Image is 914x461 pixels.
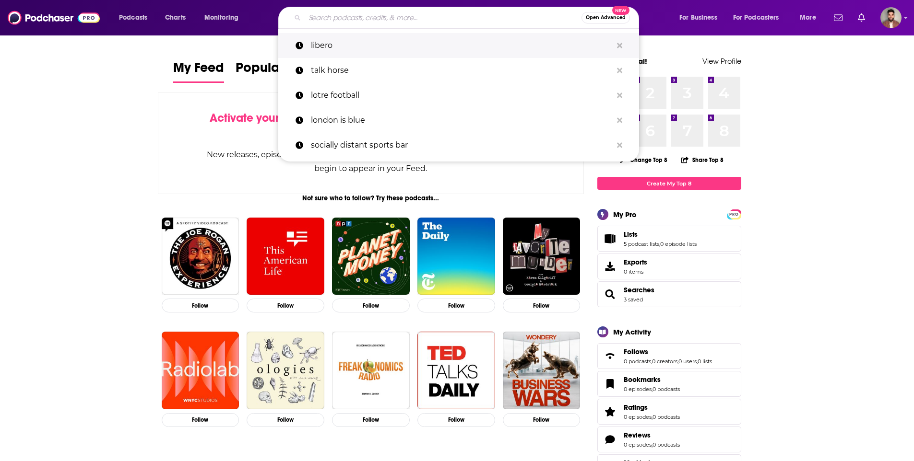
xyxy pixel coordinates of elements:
button: Follow [162,413,239,427]
button: Change Top 8 [614,154,674,166]
a: Follows [624,347,712,356]
span: , [659,241,660,247]
a: Ratings [624,403,680,412]
img: TED Talks Daily [417,332,495,409]
span: 0 items [624,268,647,275]
a: 0 episodes [624,414,652,420]
a: Show notifications dropdown [854,10,869,26]
input: Search podcasts, credits, & more... [305,10,582,25]
span: Lists [597,226,741,252]
span: Searches [597,281,741,307]
a: 0 creators [652,358,677,365]
a: Ologies with Alie Ward [247,332,324,409]
button: open menu [198,10,251,25]
a: Bookmarks [624,375,680,384]
span: Follows [624,347,648,356]
div: My Pro [613,210,637,219]
a: Radiolab [162,332,239,409]
span: , [652,441,653,448]
img: Planet Money [332,218,410,295]
span: More [800,11,816,24]
span: New [612,6,629,15]
span: Popular Feed [236,59,317,81]
button: open menu [112,10,160,25]
a: 0 episodes [624,441,652,448]
span: For Business [679,11,717,24]
button: open menu [793,10,828,25]
img: Freakonomics Radio [332,332,410,409]
div: New releases, episode reviews, guest credits, and personalized recommendations will begin to appe... [206,148,536,175]
button: Open AdvancedNew [582,12,630,23]
span: Open Advanced [586,15,626,20]
span: Reviews [624,431,651,439]
a: Exports [597,254,741,279]
a: Searches [624,286,654,294]
button: Follow [332,299,410,312]
button: Follow [247,413,324,427]
a: 0 users [678,358,697,365]
a: Popular Feed [236,59,317,83]
p: talk horse [311,58,612,83]
a: My Feed [173,59,224,83]
a: talk horse [278,58,639,83]
a: 3 saved [624,296,643,303]
span: Bookmarks [597,371,741,397]
a: libero [278,33,639,58]
p: london is blue [311,108,612,133]
img: Podchaser - Follow, Share and Rate Podcasts [8,9,100,27]
span: Exports [624,258,647,266]
button: Follow [162,299,239,312]
img: My Favorite Murder with Karen Kilgariff and Georgia Hardstark [503,218,581,295]
span: For Podcasters [733,11,779,24]
div: Search podcasts, credits, & more... [287,7,648,29]
a: 0 episode lists [660,241,697,247]
a: Ratings [601,405,620,418]
a: Reviews [624,431,680,439]
img: The Daily [417,218,495,295]
span: Charts [165,11,186,24]
span: Activate your Feed [210,111,308,125]
div: My Activity [613,327,651,336]
a: 0 podcasts [653,441,680,448]
img: The Joe Rogan Experience [162,218,239,295]
a: Create My Top 8 [597,177,741,190]
span: , [697,358,698,365]
button: Follow [503,413,581,427]
button: Follow [503,299,581,312]
button: open menu [673,10,729,25]
img: User Profile [880,7,902,28]
img: This American Life [247,218,324,295]
a: socially distant sports bar [278,133,639,158]
a: 0 lists [698,358,712,365]
button: Show profile menu [880,7,902,28]
div: Not sure who to follow? Try these podcasts... [158,194,584,202]
span: Ratings [597,399,741,425]
span: , [652,414,653,420]
a: 0 podcasts [624,358,651,365]
div: by following Podcasts, Creators, Lists, and other Users! [206,111,536,139]
a: 0 podcasts [653,386,680,392]
a: Searches [601,288,620,301]
a: 5 podcast lists [624,241,659,247]
button: Share Top 8 [681,150,724,169]
a: Reviews [601,433,620,446]
button: Follow [247,299,324,312]
span: , [651,358,652,365]
span: My Feed [173,59,224,81]
a: 0 podcasts [653,414,680,420]
span: Ratings [624,403,648,412]
span: Podcasts [119,11,147,24]
img: Business Wars [503,332,581,409]
a: Charts [159,10,191,25]
a: PRO [728,210,740,218]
